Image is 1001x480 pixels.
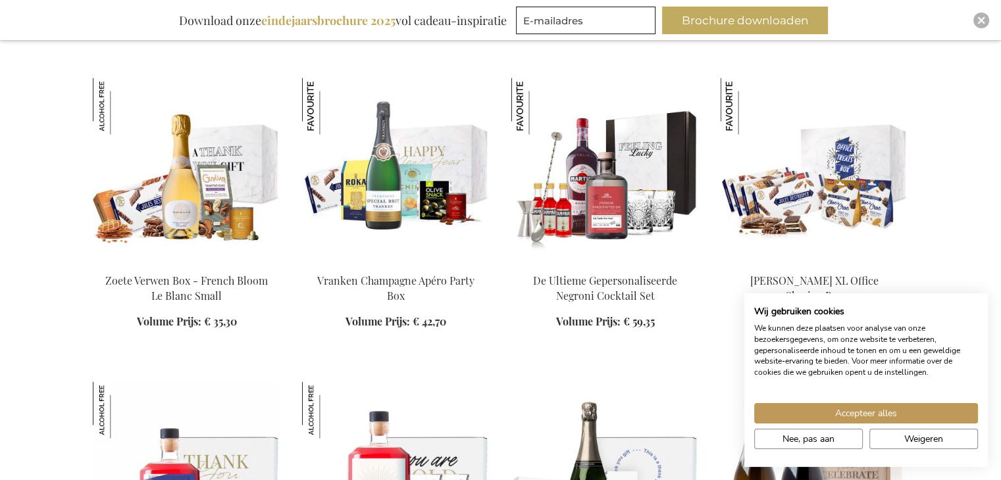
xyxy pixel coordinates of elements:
[302,256,490,269] a: Vranken Champagne Apéro Party Box Vranken Champagne Apéro Party Box
[302,78,490,262] img: Vranken Champagne Apéro Party Box
[623,314,655,327] span: € 59,35
[904,432,943,446] span: Weigeren
[721,78,909,262] img: Jules Destrooper XL Office Sharing Box
[173,7,513,34] div: Download onze vol cadeau-inspiratie
[302,381,359,438] img: Gepersonaliseerd Alcoholvrije Italian Bittersweet Cadeauset
[93,256,281,269] a: Sweet Treats Box - French Bloom Le Blanc Small Zoete Verwen Box - French Bloom Le Blanc Small
[511,78,568,134] img: De Ultieme Gepersonaliseerde Negroni Cocktail Set
[413,314,446,327] span: € 42,70
[977,16,985,24] img: Close
[556,314,621,327] span: Volume Prijs:
[261,12,396,28] b: eindejaarsbrochure 2025
[511,78,700,262] img: The Ultimate Personalized Negroni Cocktail Set
[302,78,359,134] img: Vranken Champagne Apéro Party Box
[511,256,700,269] a: The Ultimate Personalized Negroni Cocktail Set De Ultieme Gepersonaliseerde Negroni Cocktail Set
[93,381,149,438] img: Gepersonaliseerde Alcoholvrije Italian Bittersweet Premium Set
[346,314,410,327] span: Volume Prijs:
[137,314,201,327] span: Volume Prijs:
[783,432,834,446] span: Nee, pas aan
[754,403,978,423] button: Accepteer alle cookies
[754,429,863,449] button: Pas cookie voorkeuren aan
[93,78,149,134] img: Zoete Verwen Box - French Bloom Le Blanc Small
[137,314,237,329] a: Volume Prijs: € 35,30
[754,306,978,318] h2: Wij gebruiken cookies
[754,323,978,378] p: We kunnen deze plaatsen voor analyse van onze bezoekersgegevens, om onze website te verbeteren, g...
[204,314,237,327] span: € 35,30
[721,78,777,134] img: Jules Destrooper XL Office Sharing Box
[869,429,978,449] button: Alle cookies weigeren
[835,406,897,420] span: Accepteer alles
[662,7,828,34] button: Brochure downloaden
[346,314,446,329] a: Volume Prijs: € 42,70
[93,78,281,262] img: Sweet Treats Box - French Bloom Le Blanc Small
[973,12,989,28] div: Close
[105,273,268,302] a: Zoete Verwen Box - French Bloom Le Blanc Small
[516,7,655,34] input: E-mailadres
[516,7,659,38] form: marketing offers and promotions
[533,273,677,302] a: De Ultieme Gepersonaliseerde Negroni Cocktail Set
[556,314,655,329] a: Volume Prijs: € 59,35
[317,273,475,302] a: Vranken Champagne Apéro Party Box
